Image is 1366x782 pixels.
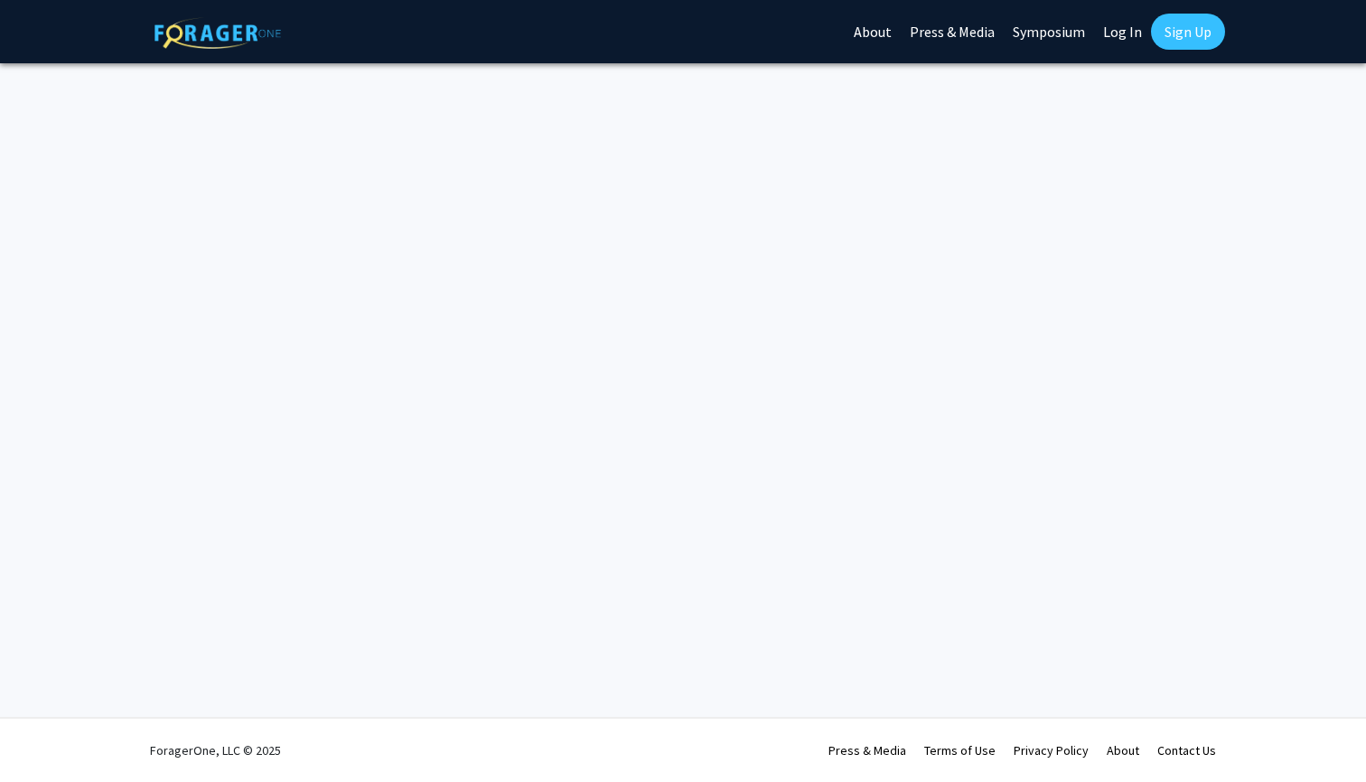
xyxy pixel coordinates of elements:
a: About [1107,742,1139,758]
a: Sign Up [1151,14,1225,50]
a: Contact Us [1157,742,1216,758]
a: Terms of Use [924,742,996,758]
a: Privacy Policy [1014,742,1089,758]
img: ForagerOne Logo [154,17,281,49]
div: ForagerOne, LLC © 2025 [150,719,281,782]
a: Press & Media [828,742,906,758]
